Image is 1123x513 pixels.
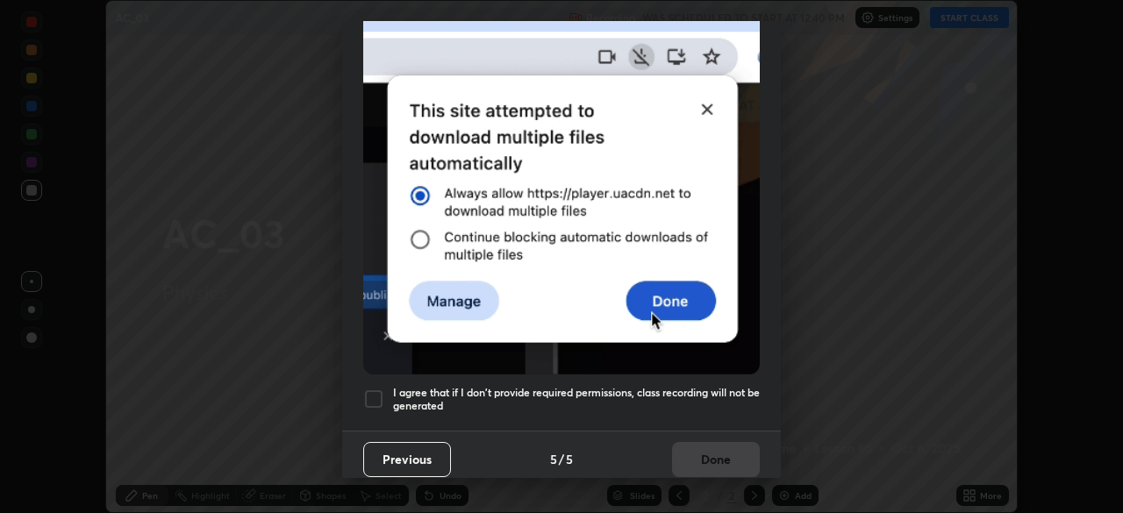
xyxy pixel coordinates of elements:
h4: 5 [550,450,557,468]
h4: 5 [566,450,573,468]
h5: I agree that if I don't provide required permissions, class recording will not be generated [393,386,760,413]
button: Previous [363,442,451,477]
h4: / [559,450,564,468]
